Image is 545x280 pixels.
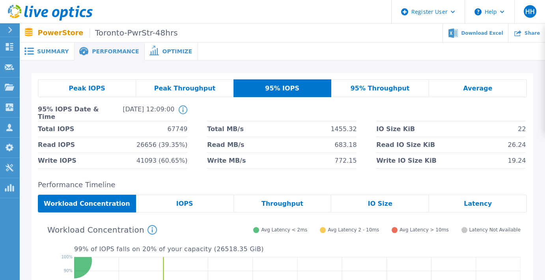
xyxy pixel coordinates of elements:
[47,225,157,235] h4: Workload Concentration
[64,269,73,273] text: 90%
[207,121,244,137] span: Total MB/s
[38,121,74,137] span: Total IOPS
[207,137,244,152] span: Read MB/s
[74,246,521,253] p: 99 % of IOPS falls on 20 % of your capacity ( 26518.35 GiB )
[328,227,379,233] span: Avg Latency 2 - 10ms
[38,28,178,38] p: PowerStore
[518,121,526,137] span: 22
[330,121,356,137] span: 1455.32
[469,227,521,233] span: Latency Not Available
[376,137,435,152] span: Read IO Size KiB
[461,31,503,36] span: Download Excel
[399,227,448,233] span: Avg Latency > 10ms
[261,227,307,233] span: Avg Latency < 2ms
[376,153,437,168] span: Write IO Size KiB
[334,137,356,152] span: 683.18
[207,153,246,168] span: Write MB/s
[176,201,193,207] span: IOPS
[261,201,303,207] span: Throughput
[90,28,177,38] span: Toronto-PwrStr-48hrs
[463,85,492,92] span: Average
[136,153,187,168] span: 41093 (60.65%)
[376,121,415,137] span: IO Size KiB
[38,105,106,121] span: 95% IOPS Date & Time
[106,105,174,121] span: [DATE] 12:09:00
[61,255,73,259] text: 100%
[38,181,527,189] h2: Performance Timeline
[136,137,187,152] span: 26656 (39.35%)
[524,31,540,36] span: Share
[162,49,192,54] span: Optimize
[37,49,69,54] span: Summary
[69,85,105,92] span: Peak IOPS
[508,137,526,152] span: 26.24
[92,49,139,54] span: Performance
[464,201,492,207] span: Latency
[154,85,216,92] span: Peak Throughput
[351,85,410,92] span: 95% Throughput
[168,121,188,137] span: 67749
[368,201,392,207] span: IO Size
[508,153,526,168] span: 19.24
[44,201,130,207] span: Workload Concentration
[38,153,77,168] span: Write IOPS
[525,8,534,15] span: HH
[38,137,75,152] span: Read IOPS
[334,153,356,168] span: 772.15
[265,85,299,92] span: 95% IOPS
